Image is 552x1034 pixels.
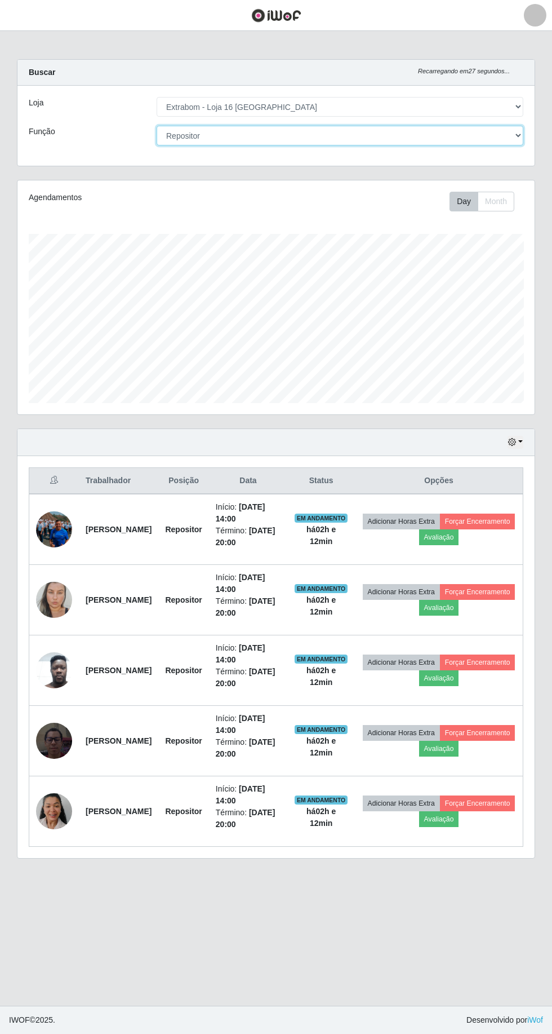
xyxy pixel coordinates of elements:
[466,1014,543,1026] span: Desenvolvido por
[418,68,510,74] i: Recarregando em 27 segundos...
[419,600,459,616] button: Avaliação
[306,666,336,687] strong: há 02 h e 12 min
[355,468,523,494] th: Opções
[527,1015,543,1024] a: iWof
[295,584,348,593] span: EM ANDAMENTO
[419,670,459,686] button: Avaliação
[440,655,515,670] button: Forçar Encerramento
[363,725,440,741] button: Adicionar Horas Extra
[216,501,281,525] li: Início:
[216,642,281,666] li: Início:
[9,1014,55,1026] span: © 2025 .
[165,595,202,604] strong: Repositor
[86,525,152,534] strong: [PERSON_NAME]
[216,525,281,549] li: Término:
[79,468,158,494] th: Trabalhador
[9,1015,30,1024] span: IWOF
[363,796,440,811] button: Adicionar Horas Extra
[165,807,202,816] strong: Repositor
[449,192,523,211] div: Toolbar with button groups
[216,714,265,735] time: [DATE] 14:00
[449,192,478,211] button: Day
[216,502,265,523] time: [DATE] 14:00
[363,514,440,529] button: Adicionar Horas Extra
[363,584,440,600] button: Adicionar Horas Extra
[29,68,55,77] strong: Buscar
[306,736,336,757] strong: há 02 h e 12 min
[36,709,72,773] img: 1754827271251.jpeg
[419,811,459,827] button: Avaliação
[165,666,202,675] strong: Repositor
[29,97,43,109] label: Loja
[287,468,355,494] th: Status
[216,807,281,830] li: Término:
[306,595,336,616] strong: há 02 h e 12 min
[29,192,225,204] div: Agendamentos
[216,595,281,619] li: Término:
[295,796,348,805] span: EM ANDAMENTO
[251,8,301,23] img: CoreUI Logo
[440,514,515,529] button: Forçar Encerramento
[36,646,72,694] img: 1752240503599.jpeg
[165,736,202,745] strong: Repositor
[419,741,459,757] button: Avaliação
[440,584,515,600] button: Forçar Encerramento
[216,666,281,690] li: Término:
[36,497,72,562] img: 1748446152061.jpeg
[216,736,281,760] li: Término:
[86,666,152,675] strong: [PERSON_NAME]
[216,783,281,807] li: Início:
[306,525,336,546] strong: há 02 h e 12 min
[86,595,152,604] strong: [PERSON_NAME]
[216,643,265,664] time: [DATE] 14:00
[216,713,281,736] li: Início:
[36,770,72,853] img: 1758295410911.jpeg
[419,529,459,545] button: Avaliação
[363,655,440,670] button: Adicionar Horas Extra
[158,468,208,494] th: Posição
[86,736,152,745] strong: [PERSON_NAME]
[165,525,202,534] strong: Repositor
[86,807,152,816] strong: [PERSON_NAME]
[216,572,281,595] li: Início:
[209,468,287,494] th: Data
[478,192,514,211] button: Month
[216,784,265,805] time: [DATE] 14:00
[295,725,348,734] span: EM ANDAMENTO
[295,514,348,523] span: EM ANDAMENTO
[295,655,348,664] span: EM ANDAMENTO
[29,126,55,138] label: Função
[36,571,72,630] img: 1755391845867.jpeg
[440,796,515,811] button: Forçar Encerramento
[306,807,336,828] strong: há 02 h e 12 min
[216,573,265,594] time: [DATE] 14:00
[449,192,514,211] div: First group
[440,725,515,741] button: Forçar Encerramento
